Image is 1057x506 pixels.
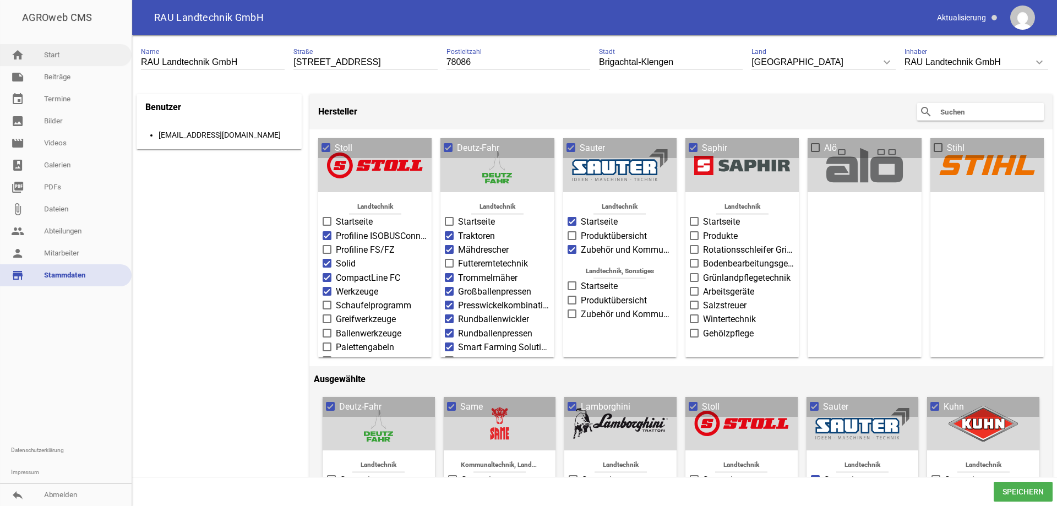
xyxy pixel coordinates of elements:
[458,271,517,285] span: Trommelmäher
[939,105,1027,118] input: Suchen
[318,103,357,121] h4: Hersteller
[11,488,24,502] i: reply
[460,400,483,413] span: Same
[703,474,740,487] span: Startseite
[581,294,647,307] span: Produktübersicht
[11,203,24,216] i: attach_file
[461,458,538,473] span: Kommunaltechnik, Landtechnik
[11,181,24,194] i: picture_as_pdf
[581,280,618,293] span: Startseite
[336,230,427,243] span: Profiline ISOBUSConnected
[703,257,794,270] span: Bodenbearbeitungsgeräte Cleanfield
[703,243,794,257] span: Rotationsschleifer GrindStar
[703,271,791,285] span: Grünlandpflegetechnik
[336,299,411,312] span: Schaufelprogramm
[159,128,294,142] div: [EMAIL_ADDRESS][DOMAIN_NAME]
[945,458,1022,473] span: Landtechnik
[336,243,395,257] span: Profiline FS/FZ
[336,285,378,298] span: Werkzeuge
[11,137,24,150] i: movie
[154,13,264,23] span: RAU Landtechnik GmbH
[703,215,740,228] span: Startseite
[340,474,377,487] span: Startseite
[458,215,495,228] span: Startseite
[340,458,417,473] span: Landtechnik
[11,70,24,84] i: note
[702,458,780,473] span: Landtechnik
[458,355,536,368] span: Mähdrescher C9300
[703,200,782,215] span: Landtechnik
[947,142,965,155] span: Stihl
[824,142,837,155] span: Alö
[11,269,24,282] i: store_mall_directory
[580,142,605,155] span: Sauter
[581,215,618,228] span: Startseite
[458,285,531,298] span: Großballenpressen
[1031,53,1048,71] i: keyboard_arrow_down
[461,474,498,487] span: Startseite
[11,247,24,260] i: person
[703,313,756,326] span: Wintertechnik
[458,230,495,243] span: Traktoren
[458,243,509,257] span: Mähdrescher
[994,482,1053,502] span: Speichern
[581,243,672,257] span: Zubehör und Kommunal
[336,341,394,354] span: Palettengabeln
[824,474,861,487] span: Startseite
[823,400,848,413] span: Sauter
[824,458,901,473] span: Landtechnik
[335,142,352,155] span: Stoll
[582,474,619,487] span: Startseite
[703,285,754,298] span: Arbeitsgeräte
[458,257,528,270] span: Futtererntetechnik
[336,313,396,326] span: Greifwerkzeuge
[580,200,659,215] span: Landtechnik
[702,400,720,413] span: Stoll
[582,458,660,473] span: Landtechnik
[919,105,933,118] i: search
[458,327,532,340] span: Rundballenpressen
[581,308,672,321] span: Zubehör und Kommunal
[458,299,549,312] span: Presswickelkombinationen
[703,327,754,340] span: Gehölzpflege
[702,142,727,155] span: Saphir
[11,159,24,172] i: photo_album
[580,264,659,279] span: Landtechnik, Sonstiges
[314,371,1048,388] h4: Ausgewählte
[457,142,499,155] span: Deutz-Fahr
[339,400,382,413] span: Deutz-Fahr
[458,341,549,354] span: Smart Farming Solutions
[11,48,24,62] i: home
[581,400,630,413] span: Lamborghini
[336,355,397,368] span: Forstwerkzeuge
[336,200,415,215] span: Landtechnik
[878,53,896,71] i: keyboard_arrow_down
[458,313,529,326] span: Rundballenwickler
[11,115,24,128] i: image
[944,400,964,413] span: Kuhn
[945,474,982,487] span: Startseite
[336,271,400,285] span: CompactLine FC
[458,200,537,215] span: Landtechnik
[336,215,373,228] span: Startseite
[145,99,181,116] h4: Benutzer
[581,230,647,243] span: Produktübersicht
[336,257,356,270] span: Solid
[336,327,401,340] span: Ballenwerkzeuge
[703,230,738,243] span: Produkte
[703,299,747,312] span: Salzstreuer
[11,93,24,106] i: event
[11,225,24,238] i: people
